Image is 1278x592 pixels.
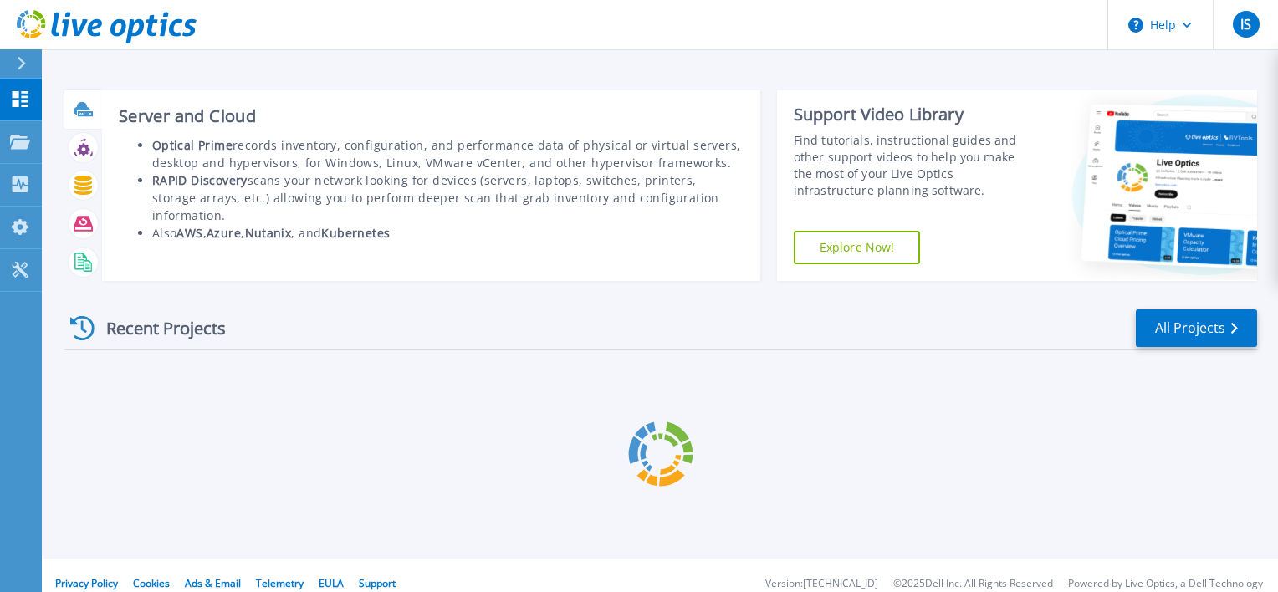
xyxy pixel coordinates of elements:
[794,132,1035,199] div: Find tutorials, instructional guides and other support videos to help you make the most of your L...
[893,579,1053,589] li: © 2025 Dell Inc. All Rights Reserved
[321,225,390,241] b: Kubernetes
[152,224,744,242] li: Also , , , and
[765,579,878,589] li: Version: [TECHNICAL_ID]
[176,225,202,241] b: AWS
[1240,18,1251,31] span: IS
[794,104,1035,125] div: Support Video Library
[359,576,396,590] a: Support
[133,576,170,590] a: Cookies
[256,576,304,590] a: Telemetry
[794,231,921,264] a: Explore Now!
[319,576,344,590] a: EULA
[152,136,744,171] li: records inventory, configuration, and performance data of physical or virtual servers, desktop an...
[152,171,744,224] li: scans your network looking for devices (servers, laptops, switches, printers, storage arrays, etc...
[185,576,241,590] a: Ads & Email
[55,576,118,590] a: Privacy Policy
[207,225,241,241] b: Azure
[119,107,744,125] h3: Server and Cloud
[1068,579,1263,589] li: Powered by Live Optics, a Dell Technology
[152,172,248,188] b: RAPID Discovery
[152,137,233,153] b: Optical Prime
[1136,309,1257,347] a: All Projects
[64,308,248,349] div: Recent Projects
[245,225,292,241] b: Nutanix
